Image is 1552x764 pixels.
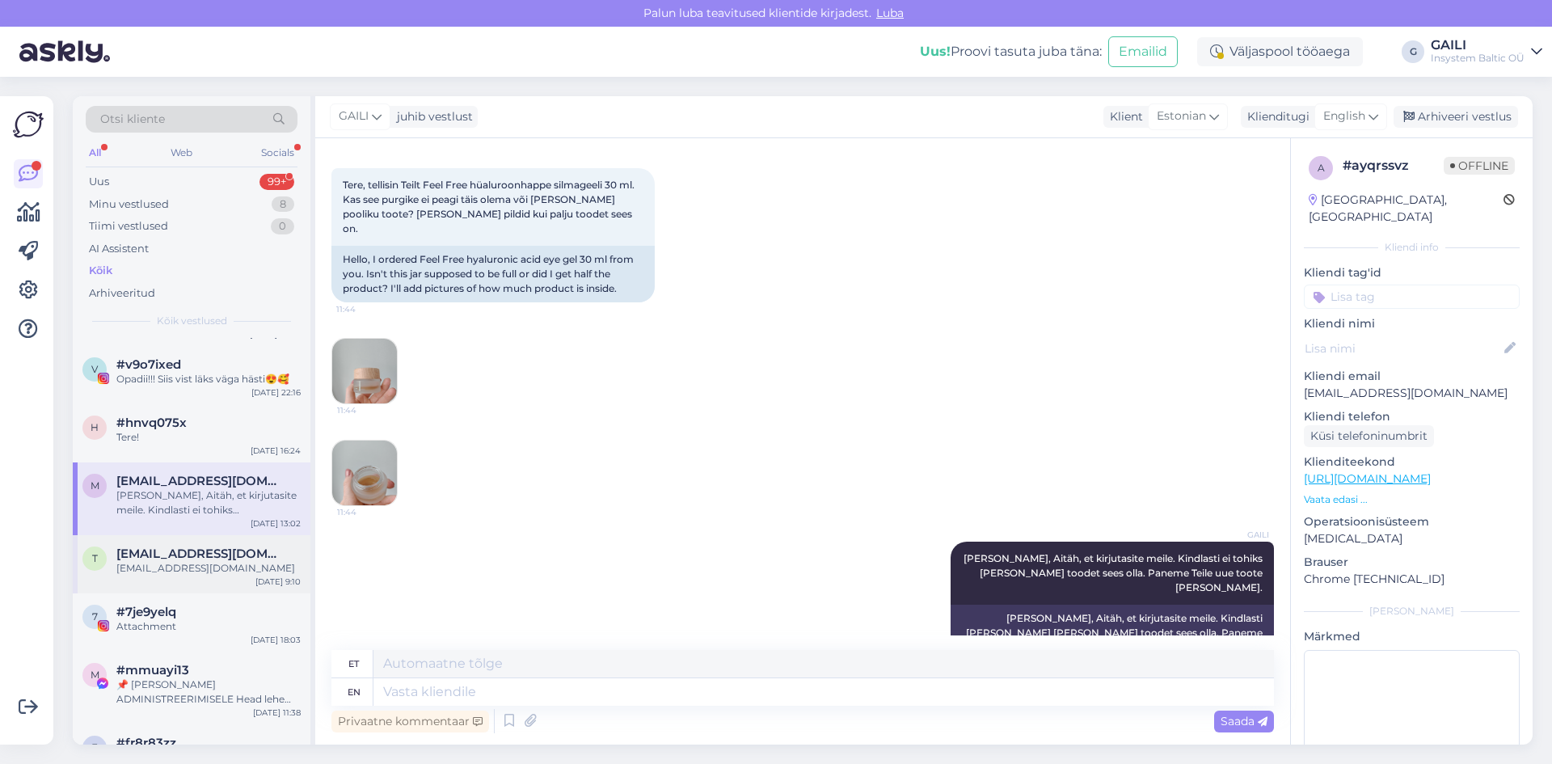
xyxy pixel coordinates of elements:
[1304,240,1520,255] div: Kliendi info
[1304,315,1520,332] p: Kliendi nimi
[255,576,301,588] div: [DATE] 9:10
[337,404,398,416] span: 11:44
[116,605,176,619] span: #7je9yelq
[1309,192,1503,226] div: [GEOGRAPHIC_DATA], [GEOGRAPHIC_DATA]
[89,241,149,257] div: AI Assistent
[332,441,397,505] img: Attachment
[1304,264,1520,281] p: Kliendi tag'id
[1304,425,1434,447] div: Küsi telefoninumbrit
[157,314,227,328] span: Kõik vestlused
[339,108,369,125] span: GAILI
[91,479,99,492] span: m
[964,552,1265,593] span: [PERSON_NAME], Aitäh, et kirjutasite meile. Kindlasti ei tohiks [PERSON_NAME] toodet sees olla. P...
[1431,39,1542,65] a: GAILIInsystem Baltic OÜ
[251,517,301,530] div: [DATE] 13:02
[116,619,301,634] div: Attachment
[1402,40,1424,63] div: G
[1304,385,1520,402] p: [EMAIL_ADDRESS][DOMAIN_NAME]
[1304,454,1520,471] p: Klienditeekond
[1103,108,1143,125] div: Klient
[1241,108,1309,125] div: Klienditugi
[1221,714,1267,728] span: Saada
[89,218,168,234] div: Tiimi vestlused
[920,44,951,59] b: Uus!
[871,6,909,20] span: Luba
[1304,628,1520,645] p: Märkmed
[331,246,655,302] div: Hello, I ordered Feel Free hyaluronic acid eye gel 30 ml from you. Isn't this jar supposed to be ...
[1431,52,1525,65] div: Insystem Baltic OÜ
[1343,156,1444,175] div: # ayqrssvz
[1157,108,1206,125] span: Estonian
[116,677,301,707] div: 📌 [PERSON_NAME] ADMINISTREERIMISELE Head lehe administraatorid Regulaarse ülevaatuse ja hindamise...
[116,416,187,430] span: #hnvq075x
[1318,162,1325,174] span: a
[1304,471,1431,486] a: [URL][DOMAIN_NAME]
[92,552,98,564] span: t
[259,174,294,190] div: 99+
[1304,513,1520,530] p: Operatsioonisüsteem
[331,711,489,732] div: Privaatne kommentaar
[1444,157,1515,175] span: Offline
[332,339,397,403] img: Attachment
[89,174,109,190] div: Uus
[1208,529,1269,541] span: GAILI
[116,357,181,372] span: #v9o7ixed
[1304,408,1520,425] p: Kliendi telefon
[1197,37,1363,66] div: Väljaspool tööaega
[116,474,285,488] span: marjo.ilves@mail.ee
[258,142,297,163] div: Socials
[951,605,1274,661] div: [PERSON_NAME], Aitäh, et kirjutasite meile. Kindlasti [PERSON_NAME] [PERSON_NAME] toodet sees oll...
[1305,340,1501,357] input: Lisa nimi
[86,142,104,163] div: All
[337,506,398,518] span: 11:44
[348,678,361,706] div: en
[116,372,301,386] div: Opadii!!! Siis vist läks väga hästi😍🥰
[348,650,359,677] div: et
[251,386,301,399] div: [DATE] 22:16
[116,561,301,576] div: [EMAIL_ADDRESS][DOMAIN_NAME]
[1304,571,1520,588] p: Chrome [TECHNICAL_ID]
[1304,554,1520,571] p: Brauser
[89,285,155,302] div: Arhiveeritud
[116,488,301,517] div: [PERSON_NAME], Aitäh, et kirjutasite meile. Kindlasti ei tohiks [PERSON_NAME] toodet sees olla. P...
[253,707,301,719] div: [DATE] 11:38
[92,610,98,623] span: 7
[251,634,301,646] div: [DATE] 18:03
[13,109,44,140] img: Askly Logo
[116,736,176,750] span: #fr8r83zz
[1304,285,1520,309] input: Lisa tag
[116,547,285,561] span: tuulesireli@gmail.com
[390,108,473,125] div: juhib vestlust
[1304,492,1520,507] p: Vaata edasi ...
[271,218,294,234] div: 0
[1304,604,1520,618] div: [PERSON_NAME]
[1323,108,1365,125] span: English
[272,196,294,213] div: 8
[100,111,165,128] span: Otsi kliente
[1431,39,1525,52] div: GAILI
[91,741,98,753] span: f
[251,445,301,457] div: [DATE] 16:24
[1304,530,1520,547] p: [MEDICAL_DATA]
[89,263,112,279] div: Kõik
[336,303,397,315] span: 11:44
[1304,368,1520,385] p: Kliendi email
[91,669,99,681] span: m
[89,196,169,213] div: Minu vestlused
[91,363,98,375] span: v
[116,430,301,445] div: Tere!
[167,142,196,163] div: Web
[116,663,189,677] span: #mmuayi13
[1394,106,1518,128] div: Arhiveeri vestlus
[920,42,1102,61] div: Proovi tasuta juba täna:
[343,179,637,234] span: Tere, tellisin Teilt Feel Free hüaluroonhappe silmageeli 30 ml. Kas see purgike ei peagi täis ole...
[91,421,99,433] span: h
[1108,36,1178,67] button: Emailid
